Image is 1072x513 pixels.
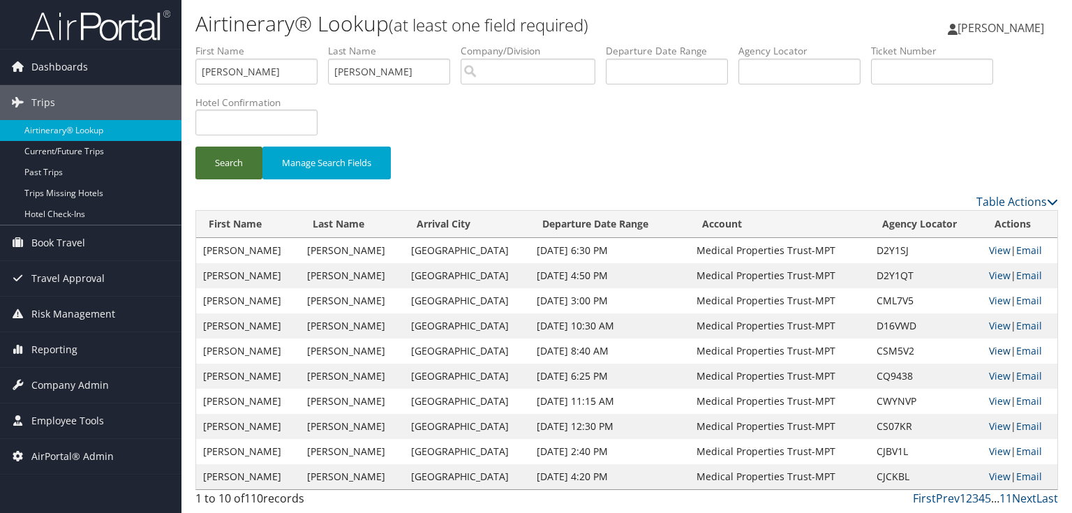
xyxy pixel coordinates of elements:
[966,491,972,506] a: 2
[1016,319,1042,332] a: Email
[690,238,870,263] td: Medical Properties Trust-MPT
[690,313,870,339] td: Medical Properties Trust-MPT
[870,313,982,339] td: D16VWD
[985,491,991,506] a: 5
[1016,419,1042,433] a: Email
[989,369,1011,382] a: View
[196,263,300,288] td: [PERSON_NAME]
[982,263,1057,288] td: |
[404,439,530,464] td: [GEOGRAPHIC_DATA]
[972,491,978,506] a: 3
[262,147,391,179] button: Manage Search Fields
[196,364,300,389] td: [PERSON_NAME]
[690,339,870,364] td: Medical Properties Trust-MPT
[1016,244,1042,257] a: Email
[870,288,982,313] td: CML7V5
[404,464,530,489] td: [GEOGRAPHIC_DATA]
[1012,491,1036,506] a: Next
[606,44,738,58] label: Departure Date Range
[1016,269,1042,282] a: Email
[196,414,300,439] td: [PERSON_NAME]
[196,439,300,464] td: [PERSON_NAME]
[989,445,1011,458] a: View
[999,491,1012,506] a: 11
[960,491,966,506] a: 1
[870,464,982,489] td: CJCKBL
[300,339,404,364] td: [PERSON_NAME]
[1016,394,1042,408] a: Email
[300,389,404,414] td: [PERSON_NAME]
[530,414,690,439] td: [DATE] 12:30 PM
[982,464,1057,489] td: |
[870,263,982,288] td: D2Y1QT
[195,147,262,179] button: Search
[404,389,530,414] td: [GEOGRAPHIC_DATA]
[530,389,690,414] td: [DATE] 11:15 AM
[530,238,690,263] td: [DATE] 6:30 PM
[196,339,300,364] td: [PERSON_NAME]
[196,464,300,489] td: [PERSON_NAME]
[300,313,404,339] td: [PERSON_NAME]
[31,50,88,84] span: Dashboards
[1036,491,1058,506] a: Last
[530,439,690,464] td: [DATE] 2:40 PM
[404,313,530,339] td: [GEOGRAPHIC_DATA]
[989,344,1011,357] a: View
[690,263,870,288] td: Medical Properties Trust-MPT
[982,339,1057,364] td: |
[989,394,1011,408] a: View
[690,211,870,238] th: Account: activate to sort column ascending
[989,269,1011,282] a: View
[690,439,870,464] td: Medical Properties Trust-MPT
[31,261,105,296] span: Travel Approval
[936,491,960,506] a: Prev
[404,211,530,238] th: Arrival City: activate to sort column ascending
[870,238,982,263] td: D2Y1SJ
[404,263,530,288] td: [GEOGRAPHIC_DATA]
[461,44,606,58] label: Company/Division
[31,403,104,438] span: Employee Tools
[530,464,690,489] td: [DATE] 4:20 PM
[328,44,461,58] label: Last Name
[982,211,1057,238] th: Actions
[530,288,690,313] td: [DATE] 3:00 PM
[530,313,690,339] td: [DATE] 10:30 AM
[404,238,530,263] td: [GEOGRAPHIC_DATA]
[690,364,870,389] td: Medical Properties Trust-MPT
[196,238,300,263] td: [PERSON_NAME]
[196,211,300,238] th: First Name: activate to sort column ascending
[196,288,300,313] td: [PERSON_NAME]
[989,319,1011,332] a: View
[690,464,870,489] td: Medical Properties Trust-MPT
[404,414,530,439] td: [GEOGRAPHIC_DATA]
[530,364,690,389] td: [DATE] 6:25 PM
[300,439,404,464] td: [PERSON_NAME]
[196,389,300,414] td: [PERSON_NAME]
[991,491,999,506] span: …
[989,419,1011,433] a: View
[982,313,1057,339] td: |
[404,364,530,389] td: [GEOGRAPHIC_DATA]
[300,414,404,439] td: [PERSON_NAME]
[982,364,1057,389] td: |
[1016,369,1042,382] a: Email
[404,339,530,364] td: [GEOGRAPHIC_DATA]
[870,339,982,364] td: CSM5V2
[195,44,328,58] label: First Name
[690,288,870,313] td: Medical Properties Trust-MPT
[989,294,1011,307] a: View
[738,44,871,58] label: Agency Locator
[195,9,770,38] h1: Airtinerary® Lookup
[31,297,115,332] span: Risk Management
[300,364,404,389] td: [PERSON_NAME]
[1016,445,1042,458] a: Email
[989,470,1011,483] a: View
[195,96,328,110] label: Hotel Confirmation
[982,238,1057,263] td: |
[690,414,870,439] td: Medical Properties Trust-MPT
[530,211,690,238] th: Departure Date Range: activate to sort column ascending
[530,263,690,288] td: [DATE] 4:50 PM
[244,491,263,506] span: 110
[958,20,1044,36] span: [PERSON_NAME]
[300,464,404,489] td: [PERSON_NAME]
